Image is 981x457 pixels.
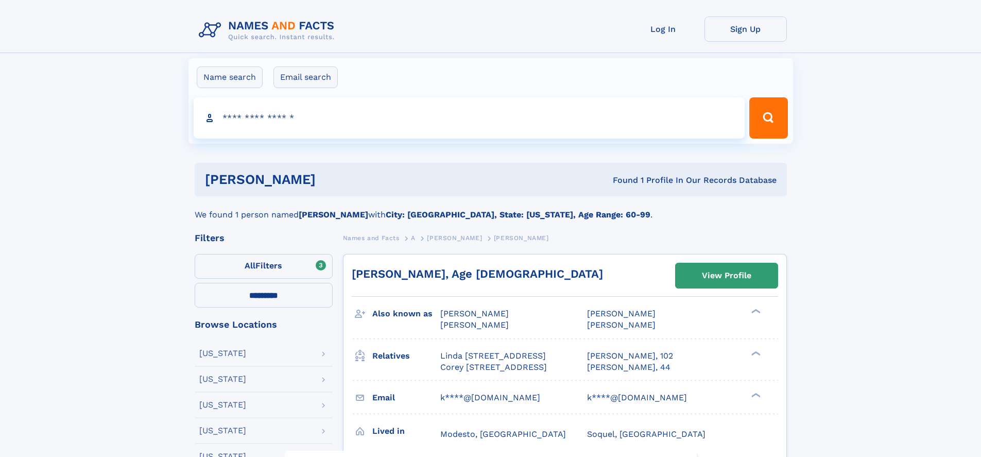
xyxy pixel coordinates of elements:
h3: Lived in [372,422,440,440]
button: Search Button [749,97,787,139]
img: Logo Names and Facts [195,16,343,44]
div: Browse Locations [195,320,333,329]
div: [US_STATE] [199,349,246,358]
div: ❯ [749,350,761,357]
a: [PERSON_NAME] [427,231,482,244]
span: A [411,234,416,242]
span: [PERSON_NAME] [494,234,549,242]
label: Email search [273,66,338,88]
a: A [411,231,416,244]
div: [US_STATE] [199,375,246,383]
span: [PERSON_NAME] [440,320,509,330]
h3: Email [372,389,440,407]
div: ❯ [749,308,761,315]
a: [PERSON_NAME], 102 [587,350,673,362]
span: [PERSON_NAME] [427,234,482,242]
span: Modesto, [GEOGRAPHIC_DATA] [440,429,566,439]
div: [US_STATE] [199,427,246,435]
a: View Profile [676,263,778,288]
div: Found 1 Profile In Our Records Database [464,175,777,186]
div: ❯ [749,392,761,398]
span: Soquel, [GEOGRAPHIC_DATA] [587,429,705,439]
b: [PERSON_NAME] [299,210,368,219]
div: [US_STATE] [199,401,246,409]
label: Name search [197,66,263,88]
h3: Relatives [372,347,440,365]
a: [PERSON_NAME], Age [DEMOGRAPHIC_DATA] [352,267,603,280]
span: [PERSON_NAME] [440,309,509,318]
h3: Also known as [372,305,440,323]
input: search input [194,97,745,139]
div: View Profile [702,264,751,287]
span: [PERSON_NAME] [587,309,656,318]
a: Corey [STREET_ADDRESS] [440,362,547,373]
a: [PERSON_NAME], 44 [587,362,670,373]
span: [PERSON_NAME] [587,320,656,330]
span: All [245,261,255,270]
div: We found 1 person named with . [195,196,787,221]
a: Linda [STREET_ADDRESS] [440,350,546,362]
a: Names and Facts [343,231,400,244]
a: Log In [622,16,704,42]
div: Filters [195,233,333,243]
a: Sign Up [704,16,787,42]
b: City: [GEOGRAPHIC_DATA], State: [US_STATE], Age Range: 60-99 [386,210,650,219]
label: Filters [195,254,333,279]
h1: [PERSON_NAME] [205,173,464,186]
